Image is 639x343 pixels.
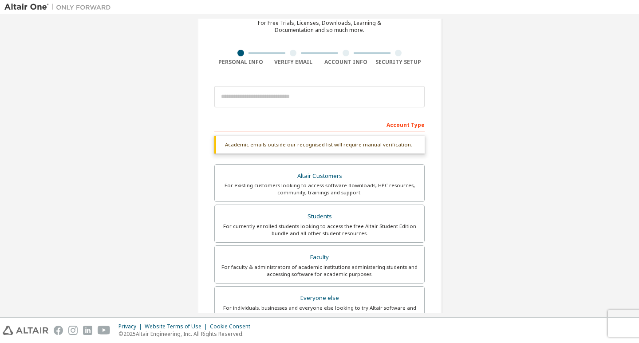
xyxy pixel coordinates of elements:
img: youtube.svg [98,326,110,335]
div: Verify Email [267,59,320,66]
div: Privacy [118,323,145,330]
img: instagram.svg [68,326,78,335]
div: For faculty & administrators of academic institutions administering students and accessing softwa... [220,264,419,278]
div: Website Terms of Use [145,323,210,330]
div: Faculty [220,251,419,264]
div: For currently enrolled students looking to access the free Altair Student Edition bundle and all ... [220,223,419,237]
div: Students [220,210,419,223]
img: altair_logo.svg [3,326,48,335]
div: Security Setup [372,59,425,66]
div: For Free Trials, Licenses, Downloads, Learning & Documentation and so much more. [258,20,381,34]
div: For existing customers looking to access software downloads, HPC resources, community, trainings ... [220,182,419,196]
div: Cookie Consent [210,323,256,330]
div: Altair Customers [220,170,419,182]
img: Altair One [4,3,115,12]
div: For individuals, businesses and everyone else looking to try Altair software and explore our prod... [220,304,419,319]
img: linkedin.svg [83,326,92,335]
div: Everyone else [220,292,419,304]
div: Account Info [319,59,372,66]
div: Account Type [214,117,425,131]
div: Academic emails outside our recognised list will require manual verification. [214,136,425,154]
div: Personal Info [214,59,267,66]
img: facebook.svg [54,326,63,335]
p: © 2025 Altair Engineering, Inc. All Rights Reserved. [118,330,256,338]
